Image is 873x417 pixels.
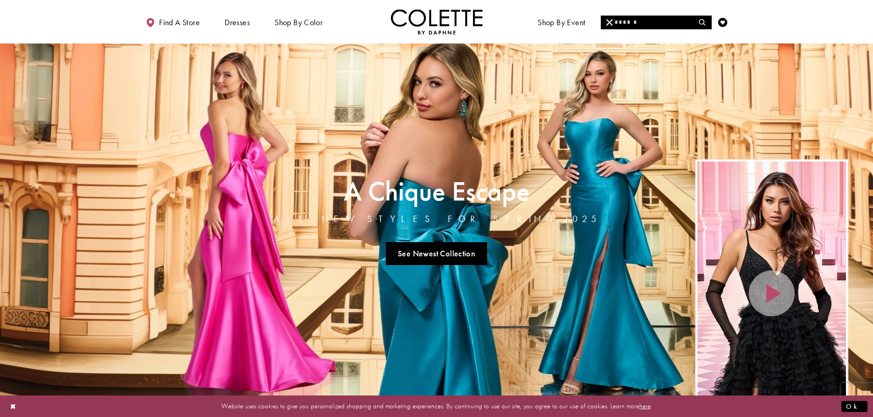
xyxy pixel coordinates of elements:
[272,9,325,34] span: Shop by color
[538,18,585,27] span: Shop By Event
[5,398,21,414] button: Close Dialog
[271,238,603,269] ul: Slider Links
[159,18,200,27] span: Find a store
[66,400,807,412] p: Website uses cookies to give you personalized shopping and marketing experiences. By continuing t...
[535,9,587,34] span: Shop By Event
[386,242,488,265] a: See Newest Collection A Chique Escape All New Styles For Spring 2025
[391,9,483,34] img: Colette by Daphne
[601,16,712,29] div: Search form
[693,16,711,29] button: Submit Search
[601,16,619,29] button: Close Search
[391,9,483,34] a: Visit Home Page
[601,16,711,29] input: Search
[608,9,676,34] a: Meet the designer
[716,9,730,34] a: Check Wishlist
[275,18,323,27] span: Shop by color
[639,401,651,411] a: here
[696,9,709,34] a: Toggle search
[225,18,250,27] span: Dresses
[143,9,202,34] a: Find a store
[841,401,868,412] button: Submit Dialog
[222,9,252,34] span: Dresses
